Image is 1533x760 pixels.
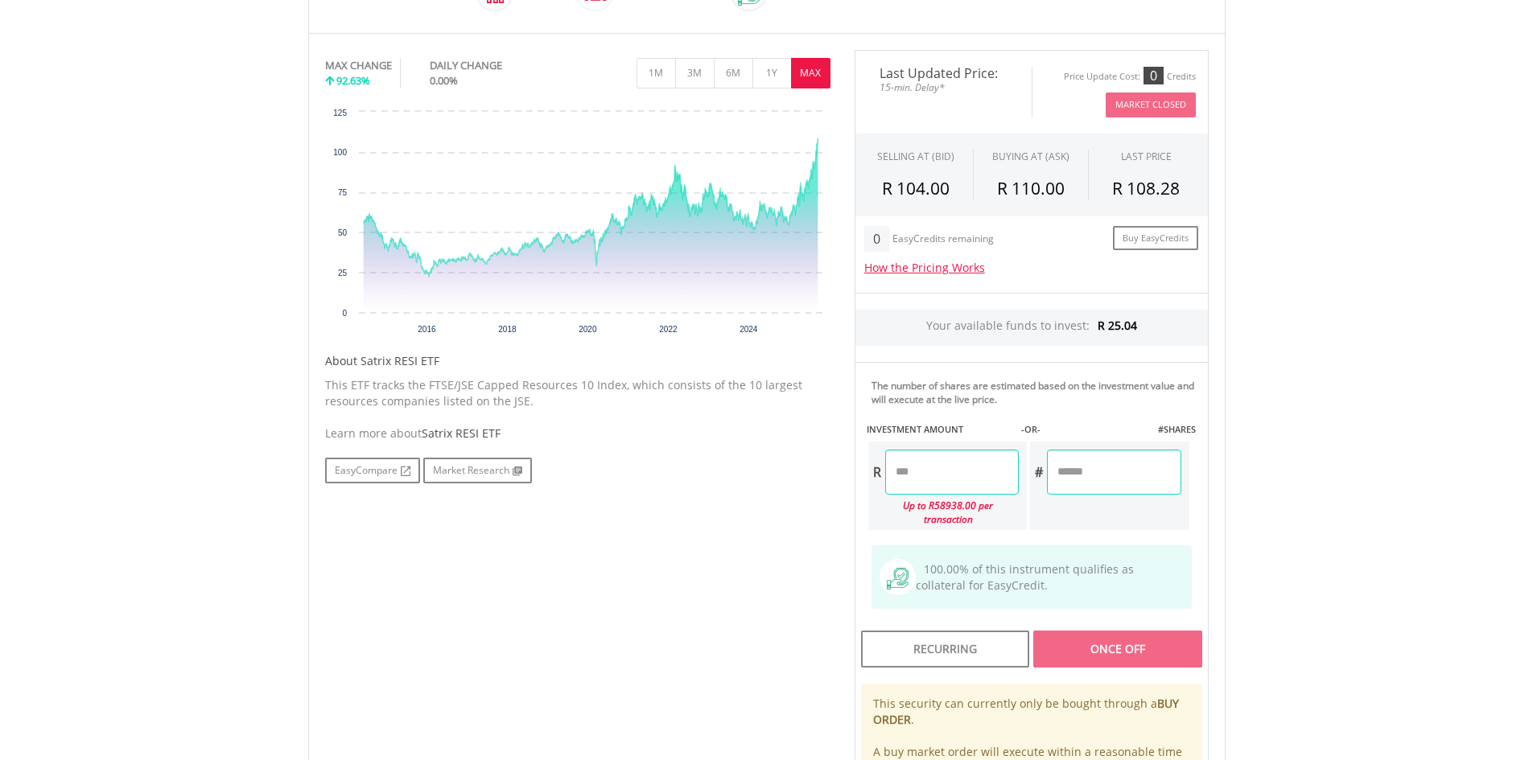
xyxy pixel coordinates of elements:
div: Learn more about [325,425,830,442]
text: 100 [333,148,347,157]
text: 75 [337,188,347,197]
button: 6M [714,58,753,88]
label: INVESTMENT AMOUNT [867,423,963,436]
button: 3M [675,58,715,88]
a: Market Research [423,458,532,483]
div: Chart. Highcharts interactive chart. [325,104,830,345]
div: DAILY CHANGE [430,58,556,73]
span: R 104.00 [882,177,950,199]
span: R 110.00 [997,177,1065,199]
text: 50 [337,228,347,237]
span: R 108.28 [1112,177,1180,199]
button: MAX [791,58,830,88]
text: 25 [337,269,347,277]
div: R [868,450,885,495]
div: # [1030,450,1047,495]
div: 0 [1144,67,1164,84]
img: collateral-qualifying-green.svg [887,568,909,590]
span: BUYING AT (ASK) [992,150,1069,163]
div: EasyCredits remaining [892,233,994,247]
div: Your available funds to invest: [855,310,1208,346]
label: #SHARES [1158,423,1196,436]
div: SELLING AT (BID) [877,150,954,163]
text: 2018 [498,325,517,334]
text: 2024 [740,325,758,334]
div: The number of shares are estimated based on the investment value and will execute at the live price. [872,379,1201,406]
p: This ETF tracks the FTSE/JSE Capped Resources 10 Index, which consists of the 10 largest resource... [325,377,830,409]
div: MAX CHANGE [325,58,392,73]
text: 2016 [418,325,436,334]
text: 125 [333,109,347,117]
label: -OR- [1021,423,1041,436]
div: Up to R58938.00 per transaction [868,495,1020,530]
span: 100.00% of this instrument qualifies as collateral for EasyCredit. [916,561,1134,593]
button: 1Y [752,58,792,88]
a: How the Pricing Works [864,260,985,275]
div: Credits [1167,71,1196,83]
a: EasyCompare [325,458,420,483]
span: 15-min. Delay* [867,80,1020,95]
h5: About Satrix RESI ETF [325,353,830,369]
button: Market Closed [1106,92,1196,117]
span: R 25.04 [1098,318,1137,333]
span: Last Updated Price: [867,67,1020,80]
div: 0 [864,226,889,252]
div: Price Update Cost: [1064,71,1140,83]
span: Satrix RESI ETF [422,425,501,441]
svg: Interactive chart [325,104,830,345]
div: LAST PRICE [1121,150,1172,163]
text: 2022 [659,325,678,334]
div: Recurring [861,631,1029,668]
text: 2020 [579,325,597,334]
span: 92.63% [336,73,370,88]
text: 0 [342,309,347,318]
a: Buy EasyCredits [1113,226,1198,251]
div: Once Off [1033,631,1201,668]
button: 1M [637,58,676,88]
b: BUY ORDER [873,696,1179,727]
span: 0.00% [430,73,458,88]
